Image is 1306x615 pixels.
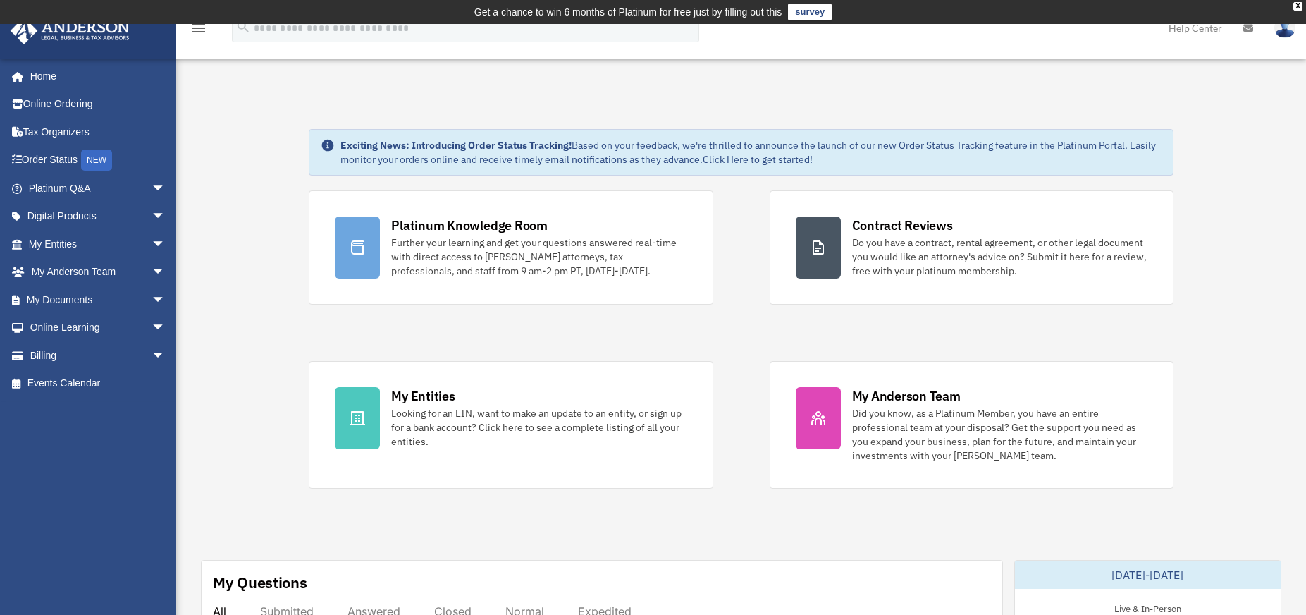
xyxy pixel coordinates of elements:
span: arrow_drop_down [152,341,180,370]
span: arrow_drop_down [152,174,180,203]
a: My Entities Looking for an EIN, want to make an update to an entity, or sign up for a bank accoun... [309,361,713,489]
a: Platinum Knowledge Room Further your learning and get your questions answered real-time with dire... [309,190,713,305]
a: Home [10,62,180,90]
a: Click Here to get started! [703,153,813,166]
div: Based on your feedback, we're thrilled to announce the launch of our new Order Status Tracking fe... [340,138,1161,166]
a: My Anderson Teamarrow_drop_down [10,258,187,286]
div: Do you have a contract, rental agreement, or other legal document you would like an attorney's ad... [852,236,1147,278]
a: menu [190,25,207,37]
div: Platinum Knowledge Room [391,217,548,234]
a: My Anderson Team Did you know, as a Platinum Member, you have an entire professional team at your... [770,361,1173,489]
div: My Entities [391,387,455,405]
a: survey [788,4,832,20]
a: Events Calendar [10,370,187,398]
strong: Exciting News: Introducing Order Status Tracking! [340,139,572,152]
div: close [1293,2,1302,11]
a: Billingarrow_drop_down [10,341,187,370]
img: Anderson Advisors Platinum Portal [6,17,134,44]
a: Online Learningarrow_drop_down [10,314,187,342]
span: arrow_drop_down [152,230,180,259]
a: Online Ordering [10,90,187,118]
div: Looking for an EIN, want to make an update to an entity, or sign up for a bank account? Click her... [391,406,686,449]
div: [DATE]-[DATE] [1015,561,1281,589]
a: Platinum Q&Aarrow_drop_down [10,174,187,202]
div: Contract Reviews [852,217,953,234]
a: My Documentsarrow_drop_down [10,286,187,314]
span: arrow_drop_down [152,314,180,343]
img: User Pic [1274,18,1295,38]
div: Live & In-Person [1103,600,1193,615]
i: menu [190,20,207,37]
div: NEW [81,150,112,171]
div: Did you know, as a Platinum Member, you have an entire professional team at your disposal? Get th... [852,406,1147,463]
span: arrow_drop_down [152,202,180,231]
div: Further your learning and get your questions answered real-time with direct access to [PERSON_NAM... [391,236,686,278]
div: Get a chance to win 6 months of Platinum for free just by filling out this [474,4,782,20]
span: arrow_drop_down [152,286,180,315]
div: My Questions [213,572,307,593]
a: Contract Reviews Do you have a contract, rental agreement, or other legal document you would like... [770,190,1173,305]
a: Digital Productsarrow_drop_down [10,202,187,231]
a: My Entitiesarrow_drop_down [10,230,187,258]
span: arrow_drop_down [152,258,180,287]
a: Tax Organizers [10,118,187,146]
div: My Anderson Team [852,387,961,405]
i: search [235,19,251,35]
a: Order StatusNEW [10,146,187,175]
